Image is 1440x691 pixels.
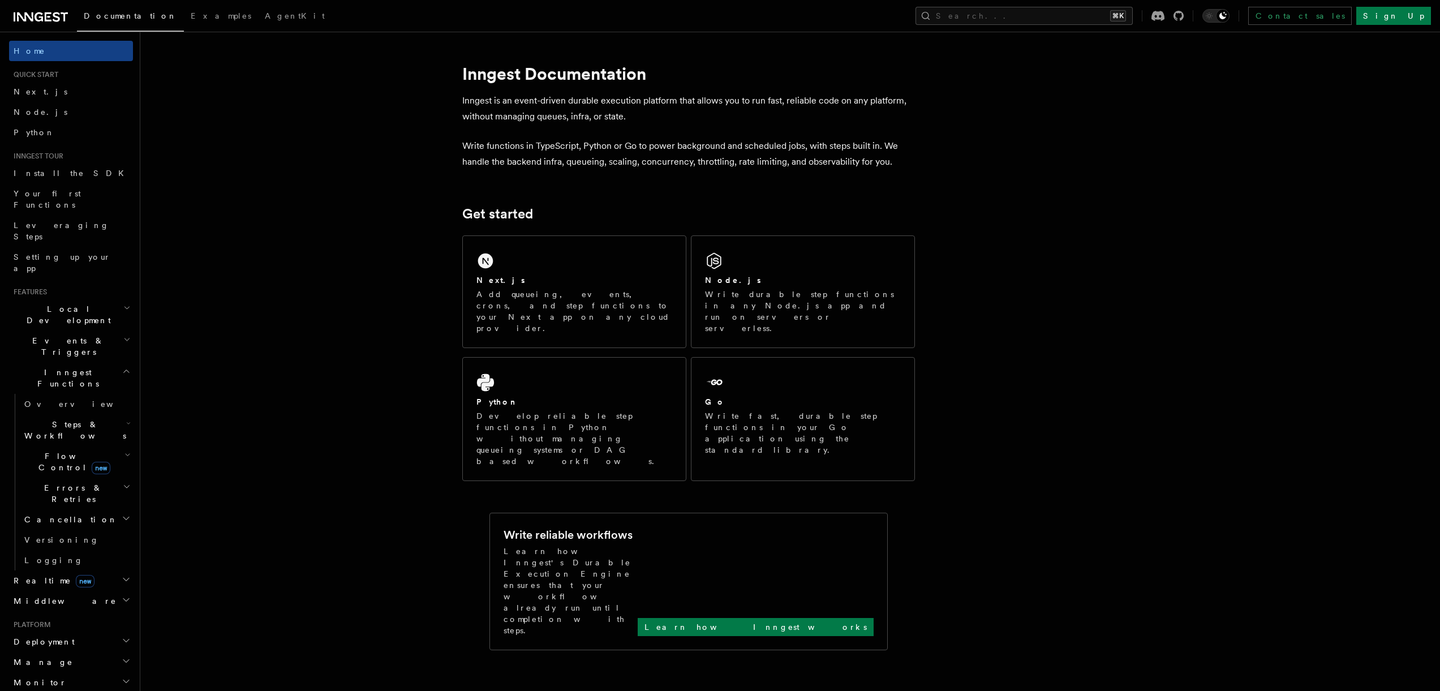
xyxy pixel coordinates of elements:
[476,396,518,407] h2: Python
[20,509,133,530] button: Cancellation
[638,618,874,636] a: Learn how Inngest works
[1202,9,1230,23] button: Toggle dark mode
[76,575,94,587] span: new
[24,535,99,544] span: Versioning
[9,287,47,297] span: Features
[9,215,133,247] a: Leveraging Steps
[705,289,901,334] p: Write durable step functions in any Node.js app and run on servers or serverless.
[24,556,83,565] span: Logging
[20,514,118,525] span: Cancellation
[265,11,325,20] span: AgentKit
[20,530,133,550] a: Versioning
[9,677,67,688] span: Monitor
[14,252,111,273] span: Setting up your app
[9,41,133,61] a: Home
[9,81,133,102] a: Next.js
[504,546,638,636] p: Learn how Inngest's Durable Execution Engine ensures that your workflow already run until complet...
[9,575,94,586] span: Realtime
[258,3,332,31] a: AgentKit
[9,303,123,326] span: Local Development
[504,527,633,543] h2: Write reliable workflows
[14,221,109,241] span: Leveraging Steps
[462,63,915,84] h1: Inngest Documentation
[9,570,133,591] button: Realtimenew
[14,128,55,137] span: Python
[20,478,133,509] button: Errors & Retries
[9,70,58,79] span: Quick start
[9,362,133,394] button: Inngest Functions
[1248,7,1352,25] a: Contact sales
[20,482,123,505] span: Errors & Retries
[9,183,133,215] a: Your first Functions
[9,247,133,278] a: Setting up your app
[9,152,63,161] span: Inngest tour
[644,621,867,633] p: Learn how Inngest works
[462,235,686,348] a: Next.jsAdd queueing, events, crons, and step functions to your Next app on any cloud provider.
[20,450,124,473] span: Flow Control
[20,550,133,570] a: Logging
[9,331,133,362] button: Events & Triggers
[705,410,901,456] p: Write fast, durable step functions in your Go application using the standard library.
[9,591,133,611] button: Middleware
[9,652,133,672] button: Manage
[462,93,915,125] p: Inngest is an event-driven durable execution platform that allows you to run fast, reliable code ...
[1356,7,1431,25] a: Sign Up
[9,636,75,647] span: Deployment
[9,367,122,389] span: Inngest Functions
[20,446,133,478] button: Flow Controlnew
[915,7,1133,25] button: Search...⌘K
[14,108,67,117] span: Node.js
[476,410,672,467] p: Develop reliable step functions in Python without managing queueing systems or DAG based workflows.
[14,189,81,209] span: Your first Functions
[1110,10,1126,22] kbd: ⌘K
[9,632,133,652] button: Deployment
[705,274,761,286] h2: Node.js
[9,122,133,143] a: Python
[9,163,133,183] a: Install the SDK
[24,400,141,409] span: Overview
[20,394,133,414] a: Overview
[9,394,133,570] div: Inngest Functions
[191,11,251,20] span: Examples
[9,335,123,358] span: Events & Triggers
[77,3,184,32] a: Documentation
[462,206,533,222] a: Get started
[9,595,117,607] span: Middleware
[9,656,73,668] span: Manage
[20,419,126,441] span: Steps & Workflows
[476,289,672,334] p: Add queueing, events, crons, and step functions to your Next app on any cloud provider.
[462,357,686,481] a: PythonDevelop reliable step functions in Python without managing queueing systems or DAG based wo...
[14,169,131,178] span: Install the SDK
[14,45,45,57] span: Home
[14,87,67,96] span: Next.js
[84,11,177,20] span: Documentation
[691,235,915,348] a: Node.jsWrite durable step functions in any Node.js app and run on servers or serverless.
[691,357,915,481] a: GoWrite fast, durable step functions in your Go application using the standard library.
[184,3,258,31] a: Examples
[9,620,51,629] span: Platform
[705,396,725,407] h2: Go
[9,102,133,122] a: Node.js
[9,299,133,331] button: Local Development
[20,414,133,446] button: Steps & Workflows
[476,274,525,286] h2: Next.js
[92,462,110,474] span: new
[462,138,915,170] p: Write functions in TypeScript, Python or Go to power background and scheduled jobs, with steps bu...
